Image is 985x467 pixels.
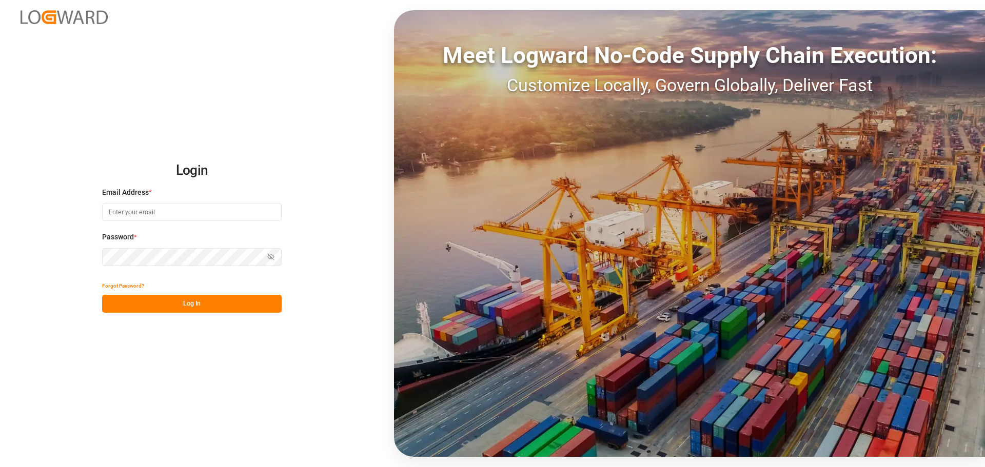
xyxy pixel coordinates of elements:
[102,277,144,295] button: Forgot Password?
[102,187,149,198] span: Email Address
[21,10,108,24] img: Logward_new_orange.png
[394,38,985,72] div: Meet Logward No-Code Supply Chain Execution:
[102,203,282,221] input: Enter your email
[102,295,282,313] button: Log In
[102,154,282,187] h2: Login
[102,232,134,242] span: Password
[394,72,985,98] div: Customize Locally, Govern Globally, Deliver Fast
